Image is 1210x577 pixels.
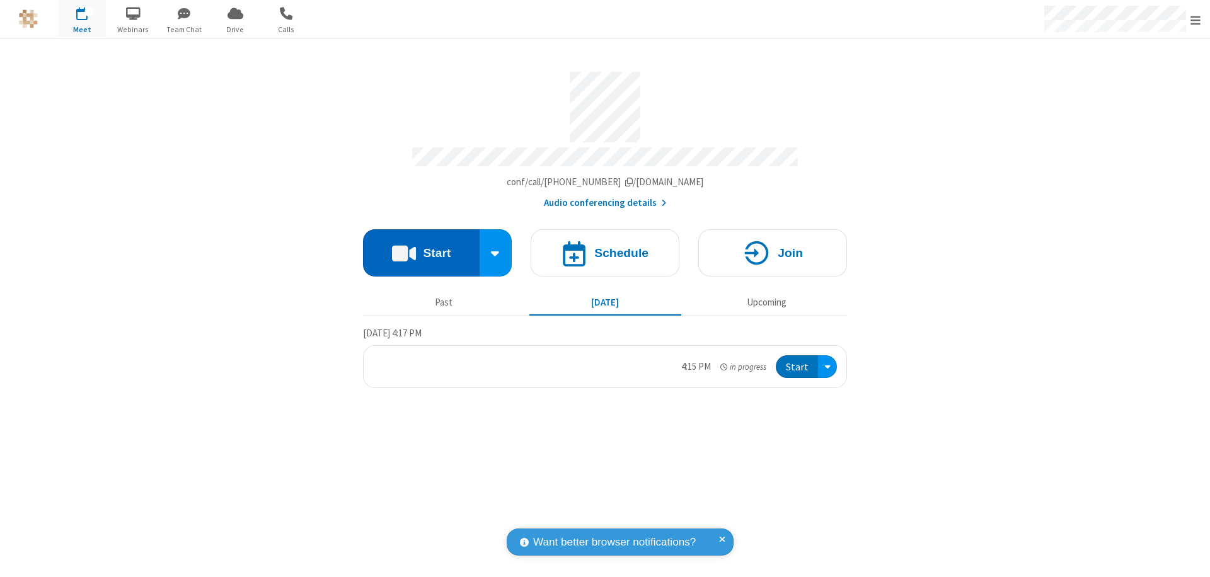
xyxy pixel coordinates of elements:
[368,290,520,314] button: Past
[776,355,818,379] button: Start
[423,247,451,259] h4: Start
[363,326,847,389] section: Today's Meetings
[85,7,93,16] div: 1
[19,9,38,28] img: QA Selenium DO NOT DELETE OR CHANGE
[594,247,648,259] h4: Schedule
[533,534,696,551] span: Want better browser notifications?
[363,229,480,277] button: Start
[720,361,766,373] em: in progress
[363,327,422,339] span: [DATE] 4:17 PM
[507,175,704,190] button: Copy my meeting room linkCopy my meeting room link
[263,24,310,35] span: Calls
[59,24,106,35] span: Meet
[818,355,837,379] div: Open menu
[691,290,843,314] button: Upcoming
[681,360,711,374] div: 4:15 PM
[698,229,847,277] button: Join
[544,196,667,210] button: Audio conferencing details
[778,247,803,259] h4: Join
[1178,544,1201,568] iframe: Chat
[531,229,679,277] button: Schedule
[212,24,259,35] span: Drive
[529,290,681,314] button: [DATE]
[507,176,704,188] span: Copy my meeting room link
[161,24,208,35] span: Team Chat
[110,24,157,35] span: Webinars
[480,229,512,277] div: Start conference options
[363,62,847,210] section: Account details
